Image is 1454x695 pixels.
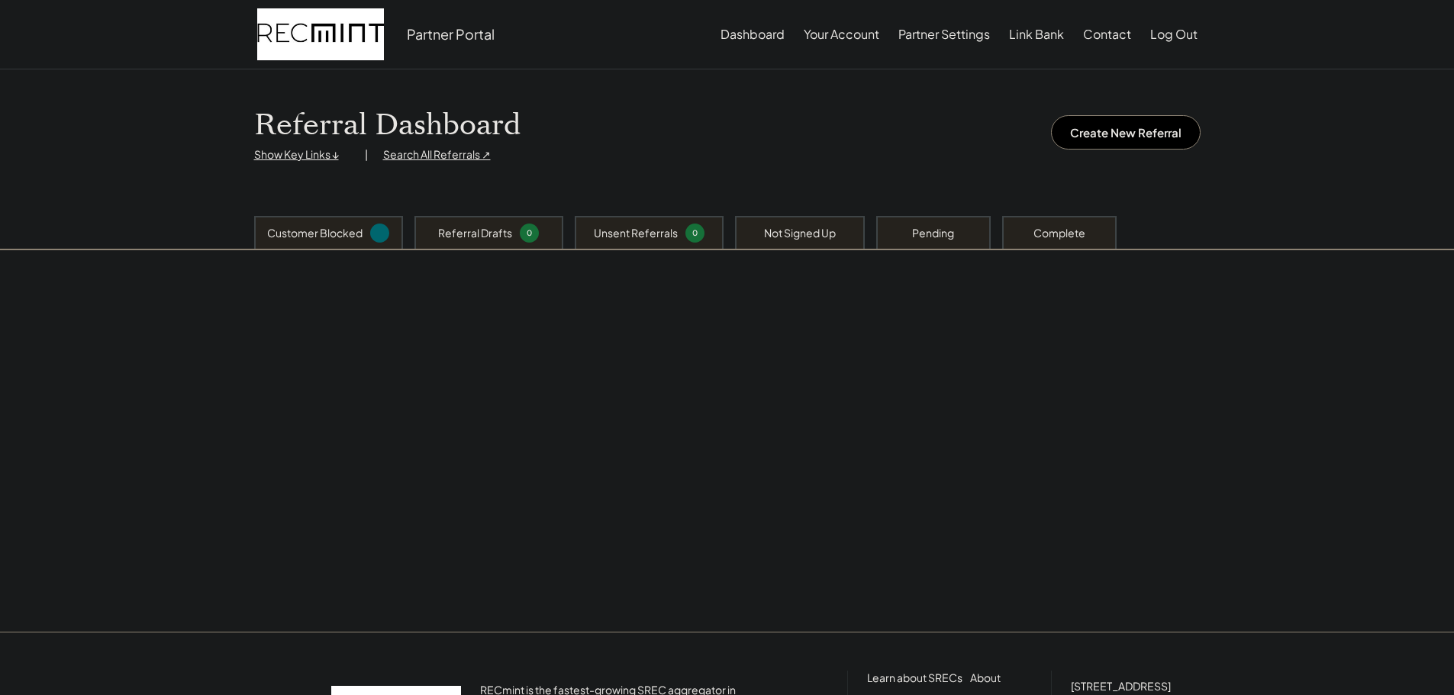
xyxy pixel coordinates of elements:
[254,147,350,162] div: Show Key Links ↓
[594,226,678,241] div: Unsent Referrals
[1083,19,1131,50] button: Contact
[970,671,1001,686] a: About
[1033,226,1085,241] div: Complete
[407,25,495,43] div: Partner Portal
[1051,115,1201,150] button: Create New Referral
[804,19,879,50] button: Your Account
[254,108,521,143] h1: Referral Dashboard
[867,671,962,686] a: Learn about SRECs
[365,147,368,162] div: |
[721,19,785,50] button: Dashboard
[764,226,836,241] div: Not Signed Up
[522,227,537,239] div: 0
[1009,19,1064,50] button: Link Bank
[438,226,512,241] div: Referral Drafts
[1071,679,1171,694] div: [STREET_ADDRESS]
[912,226,954,241] div: Pending
[688,227,702,239] div: 0
[383,147,491,162] div: Search All Referrals ↗
[267,226,363,241] div: Customer Blocked
[1150,19,1198,50] button: Log Out
[257,8,384,60] img: recmint-logotype%403x.png
[898,19,990,50] button: Partner Settings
